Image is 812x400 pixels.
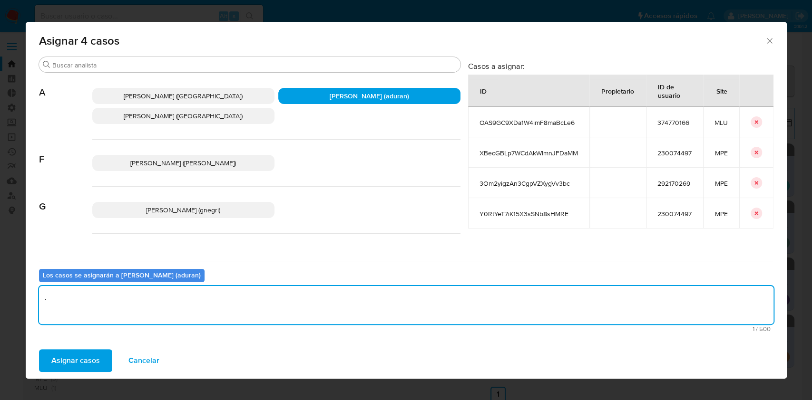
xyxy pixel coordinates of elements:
span: [PERSON_NAME] (gnegri) [146,205,220,215]
span: [PERSON_NAME] ([GEOGRAPHIC_DATA]) [124,91,243,101]
span: F [39,140,92,165]
span: [PERSON_NAME] ([GEOGRAPHIC_DATA]) [124,111,243,121]
span: Máximo 500 caracteres [42,326,771,332]
span: J [39,234,92,259]
span: MPE [714,210,728,218]
span: 230074497 [657,149,692,157]
span: [PERSON_NAME] ([PERSON_NAME]) [130,158,236,168]
span: Y0RtYeT7iK15X3sSNb8sHMRE [479,210,578,218]
div: [PERSON_NAME] ([PERSON_NAME]) [92,155,274,171]
button: icon-button [751,147,762,158]
div: [PERSON_NAME] (aduran) [278,88,460,104]
div: Propietario [590,79,646,102]
textarea: . [39,286,773,324]
span: XBecGBLp7WCdAkWImnJFDaMM [479,149,578,157]
span: [PERSON_NAME] (aduran) [330,91,409,101]
div: [PERSON_NAME] (gnegri) [92,202,274,218]
span: OAS9GC9XDa1W4imF8maBcLe6 [479,118,578,127]
h3: Casos a asignar: [468,61,773,71]
button: Cerrar ventana [765,36,773,45]
button: Cancelar [116,349,172,372]
span: A [39,73,92,98]
b: Los casos se asignarán a [PERSON_NAME] (aduran) [43,270,201,280]
button: icon-button [751,208,762,219]
div: [PERSON_NAME] ([GEOGRAPHIC_DATA]) [92,88,274,104]
span: G [39,187,92,212]
span: 374770166 [657,118,692,127]
input: Buscar analista [52,61,457,69]
span: Asignar 4 casos [39,35,765,47]
span: 3Om2yigzAn3CgpVZXygVv3bc [479,179,578,188]
span: Cancelar [128,350,159,371]
span: 292170269 [657,179,692,188]
button: icon-button [751,177,762,189]
div: ID [469,79,498,102]
div: [PERSON_NAME] ([GEOGRAPHIC_DATA]) [92,108,274,124]
span: Asignar casos [51,350,100,371]
div: assign-modal [26,22,787,379]
div: Site [705,79,739,102]
div: ID de usuario [646,75,703,106]
span: MPE [714,179,728,188]
button: icon-button [751,116,762,128]
button: Asignar casos [39,349,112,372]
button: Buscar [43,61,50,68]
span: 230074497 [657,210,692,218]
span: MPE [714,149,728,157]
span: MLU [714,118,728,127]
